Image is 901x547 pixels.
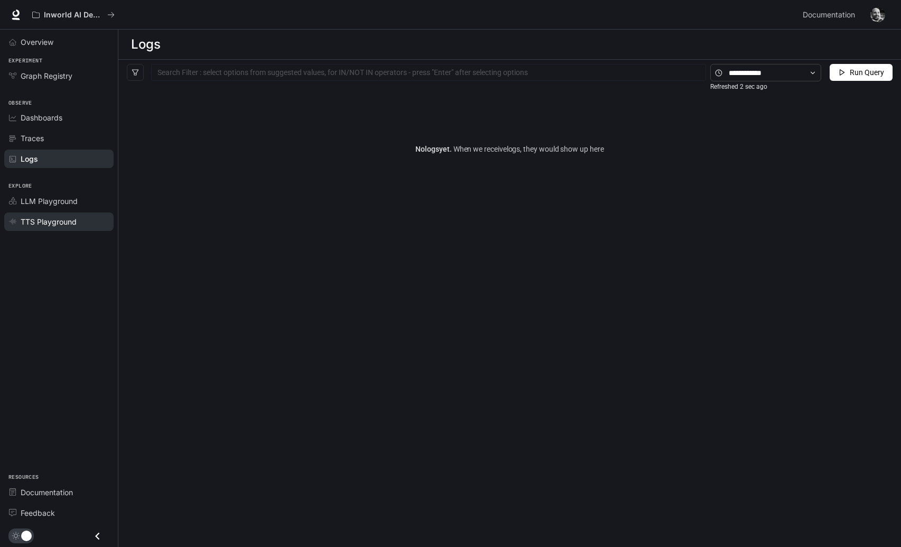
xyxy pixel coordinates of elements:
[21,36,53,48] span: Overview
[870,7,885,22] img: User avatar
[44,11,103,20] p: Inworld AI Demos
[710,82,767,92] article: Refreshed 2 sec ago
[798,4,863,25] a: Documentation
[4,192,114,210] a: LLM Playground
[86,525,109,547] button: Close drawer
[21,487,73,498] span: Documentation
[21,216,77,227] span: TTS Playground
[4,150,114,168] a: Logs
[21,112,62,123] span: Dashboards
[4,504,114,522] a: Feedback
[4,483,114,502] a: Documentation
[27,4,119,25] button: All workspaces
[21,70,72,81] span: Graph Registry
[4,212,114,231] a: TTS Playground
[21,507,55,518] span: Feedback
[21,133,44,144] span: Traces
[4,67,114,85] a: Graph Registry
[131,34,160,55] h1: Logs
[850,67,884,78] span: Run Query
[830,64,893,81] button: Run Query
[21,530,32,541] span: Dark mode toggle
[452,145,604,153] span: When we receive logs , they would show up here
[21,153,38,164] span: Logs
[415,143,603,155] article: No logs yet.
[867,4,888,25] button: User avatar
[21,196,78,207] span: LLM Playground
[4,108,114,127] a: Dashboards
[803,8,855,22] span: Documentation
[4,129,114,147] a: Traces
[132,69,139,76] span: filter
[127,64,144,81] button: filter
[4,33,114,51] a: Overview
